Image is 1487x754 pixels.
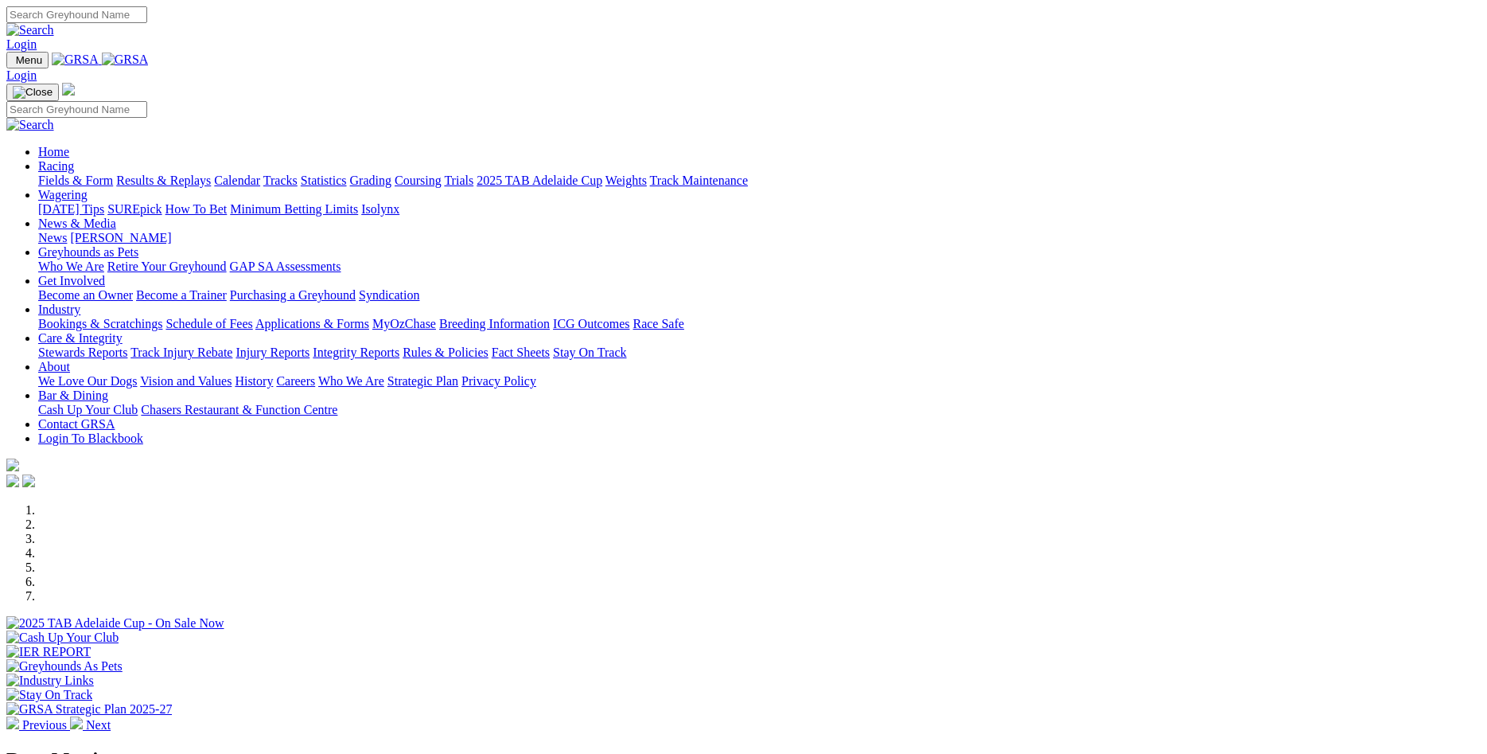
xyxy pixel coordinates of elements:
[165,202,228,216] a: How To Bet
[492,346,550,359] a: Fact Sheets
[38,346,127,359] a: Stewards Reports
[461,374,536,388] a: Privacy Policy
[38,374,1481,389] div: About
[403,346,489,359] a: Rules & Policies
[38,303,80,316] a: Industry
[38,403,1481,417] div: Bar & Dining
[633,317,683,330] a: Race Safe
[38,360,70,373] a: About
[38,174,113,187] a: Fields & Form
[70,718,111,732] a: Next
[439,317,550,330] a: Breeding Information
[6,52,49,68] button: Toggle navigation
[13,86,53,99] img: Close
[214,174,260,187] a: Calendar
[38,231,1481,245] div: News & Media
[6,459,19,471] img: logo-grsa-white.png
[136,288,227,302] a: Become a Trainer
[38,389,108,402] a: Bar & Dining
[38,274,105,287] a: Get Involved
[387,374,458,388] a: Strategic Plan
[38,188,88,201] a: Wagering
[255,317,369,330] a: Applications & Forms
[6,616,224,631] img: 2025 TAB Adelaide Cup - On Sale Now
[141,403,337,416] a: Chasers Restaurant & Function Centre
[38,317,1481,331] div: Industry
[116,174,211,187] a: Results & Replays
[350,174,391,187] a: Grading
[38,159,74,173] a: Racing
[52,53,99,67] img: GRSA
[6,717,19,729] img: chevron-left-pager-white.svg
[230,260,341,273] a: GAP SA Assessments
[130,346,232,359] a: Track Injury Rebate
[444,174,473,187] a: Trials
[38,174,1481,188] div: Racing
[70,231,171,244] a: [PERSON_NAME]
[6,631,119,645] img: Cash Up Your Club
[6,23,54,37] img: Search
[553,317,629,330] a: ICG Outcomes
[38,217,116,230] a: News & Media
[236,346,309,359] a: Injury Reports
[318,374,384,388] a: Who We Are
[6,645,91,659] img: IER REPORT
[6,68,37,82] a: Login
[38,374,137,388] a: We Love Our Dogs
[38,432,143,445] a: Login To Blackbook
[107,260,227,273] a: Retire Your Greyhound
[372,317,436,330] a: MyOzChase
[230,202,358,216] a: Minimum Betting Limits
[165,317,252,330] a: Schedule of Fees
[6,688,92,702] img: Stay On Track
[38,288,1481,303] div: Get Involved
[38,260,1481,274] div: Greyhounds as Pets
[6,6,147,23] input: Search
[38,202,104,216] a: [DATE] Tips
[477,174,602,187] a: 2025 TAB Adelaide Cup
[650,174,748,187] a: Track Maintenance
[62,83,75,96] img: logo-grsa-white.png
[38,145,69,158] a: Home
[6,118,54,132] img: Search
[22,718,67,732] span: Previous
[6,674,94,688] img: Industry Links
[361,202,399,216] a: Isolynx
[6,659,123,674] img: Greyhounds As Pets
[107,202,162,216] a: SUREpick
[553,346,626,359] a: Stay On Track
[395,174,442,187] a: Coursing
[6,84,59,101] button: Toggle navigation
[38,331,123,345] a: Care & Integrity
[235,374,273,388] a: History
[6,475,19,487] img: facebook.svg
[38,260,104,273] a: Who We Are
[38,417,115,431] a: Contact GRSA
[102,53,149,67] img: GRSA
[6,101,147,118] input: Search
[38,202,1481,217] div: Wagering
[16,54,42,66] span: Menu
[263,174,298,187] a: Tracks
[301,174,347,187] a: Statistics
[70,717,83,729] img: chevron-right-pager-white.svg
[38,231,67,244] a: News
[313,346,399,359] a: Integrity Reports
[86,718,111,732] span: Next
[38,403,138,416] a: Cash Up Your Club
[140,374,232,388] a: Vision and Values
[230,288,356,302] a: Purchasing a Greyhound
[6,718,70,732] a: Previous
[38,317,162,330] a: Bookings & Scratchings
[38,346,1481,360] div: Care & Integrity
[276,374,315,388] a: Careers
[38,288,133,302] a: Become an Owner
[6,702,172,717] img: GRSA Strategic Plan 2025-27
[605,174,647,187] a: Weights
[38,245,138,259] a: Greyhounds as Pets
[22,475,35,487] img: twitter.svg
[359,288,419,302] a: Syndication
[6,37,37,51] a: Login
